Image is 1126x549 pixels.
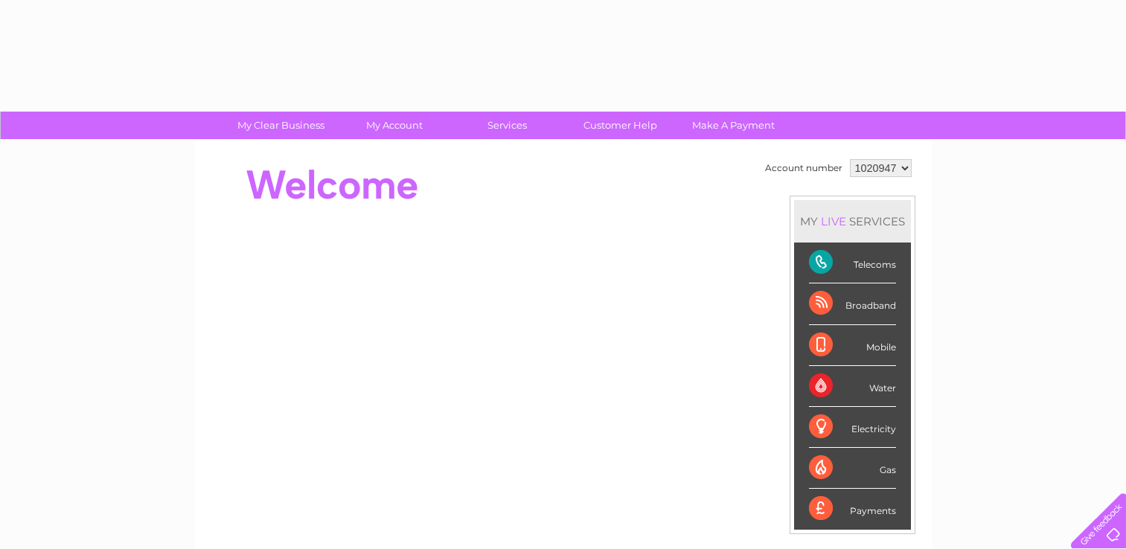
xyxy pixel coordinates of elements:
[809,366,896,407] div: Water
[559,112,682,139] a: Customer Help
[761,155,846,181] td: Account number
[794,200,911,243] div: MY SERVICES
[809,325,896,366] div: Mobile
[446,112,569,139] a: Services
[809,283,896,324] div: Broadband
[818,214,849,228] div: LIVE
[672,112,795,139] a: Make A Payment
[809,448,896,489] div: Gas
[809,243,896,283] div: Telecoms
[333,112,455,139] a: My Account
[809,489,896,529] div: Payments
[809,407,896,448] div: Electricity
[220,112,342,139] a: My Clear Business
